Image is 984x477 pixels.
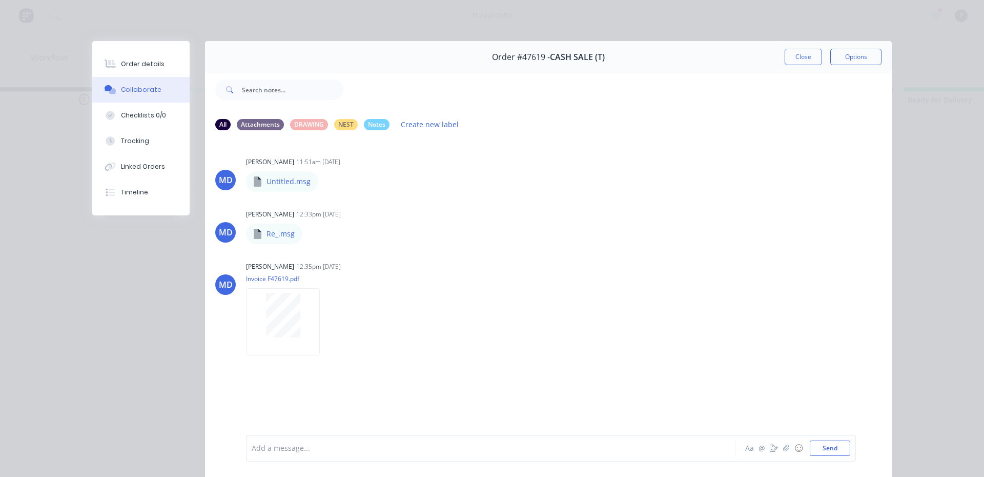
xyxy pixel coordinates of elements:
[743,442,755,454] button: Aa
[121,59,165,69] div: Order details
[121,188,148,197] div: Timeline
[755,442,768,454] button: @
[121,136,149,146] div: Tracking
[121,162,165,171] div: Linked Orders
[830,49,881,65] button: Options
[121,111,166,120] div: Checklists 0/0
[92,77,190,103] button: Collaborate
[396,117,464,131] button: Create new label
[785,49,822,65] button: Close
[92,154,190,180] button: Linked Orders
[266,176,311,187] p: Untitled.msg
[296,157,340,167] div: 11:51am [DATE]
[92,180,190,205] button: Timeline
[246,157,294,167] div: [PERSON_NAME]
[810,441,850,456] button: Send
[215,119,231,130] div: All
[246,274,330,283] p: Invoice F47619.pdf
[121,85,161,94] div: Collaborate
[237,119,284,130] div: Attachments
[219,226,233,239] div: MD
[92,51,190,77] button: Order details
[246,262,294,271] div: [PERSON_NAME]
[792,442,805,454] button: ☺
[296,262,341,271] div: 12:35pm [DATE]
[266,229,295,239] p: Re_.msg
[92,103,190,128] button: Checklists 0/0
[492,52,550,62] span: Order #47619 -
[290,119,328,130] div: DRAWING
[364,119,389,130] div: Notes
[92,128,190,154] button: Tracking
[334,119,358,130] div: NEST
[296,210,341,219] div: 12:33pm [DATE]
[242,79,343,100] input: Search notes...
[246,210,294,219] div: [PERSON_NAME]
[219,174,233,186] div: MD
[550,52,605,62] span: CASH SALE (T)
[219,279,233,291] div: MD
